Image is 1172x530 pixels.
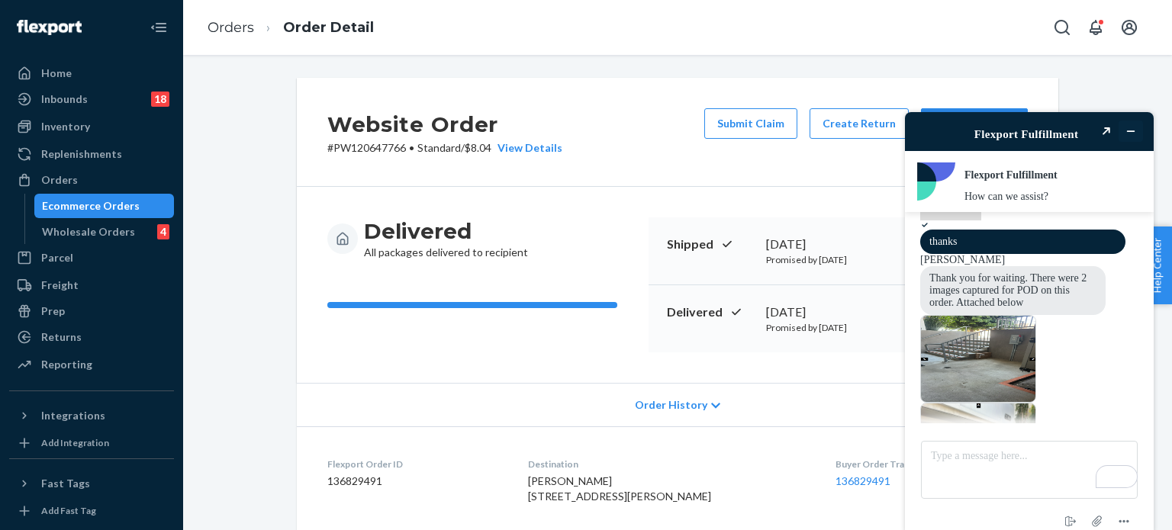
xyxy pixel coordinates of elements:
div: Wholesale Orders [42,224,135,239]
a: Orders [9,168,174,192]
button: Create Return [810,108,909,139]
div: Add Fast Tag [41,504,96,517]
button: View Details [491,140,562,156]
span: Order History [635,397,707,413]
div: Reporting [41,357,92,372]
div: 18 [151,92,169,107]
button: Open Search Box [1047,12,1077,43]
a: Home [9,61,174,85]
a: Wholesale Orders4 [34,220,175,244]
ol: breadcrumbs [195,5,386,50]
dd: 136829491 [327,474,504,489]
button: Attach file [198,418,223,438]
div: Inbounds [41,92,88,107]
a: Reporting [9,352,174,377]
div: All packages delivered to recipient [364,217,528,260]
button: Integrations [9,403,174,428]
a: Freight [9,273,174,297]
img: Flexport logo [17,20,82,35]
p: # PW120647766 / $8.04 [327,140,562,156]
button: Submit Claim [704,108,797,139]
p: Shipped [667,236,754,253]
a: Ecommerce Orders [34,194,175,218]
a: Inventory [9,114,174,139]
a: Add Fast Tag [9,502,174,520]
div: Orders [41,172,78,188]
div: Parcel [41,250,73,265]
a: Replenishments [9,142,174,166]
dt: Flexport Order ID [327,458,504,471]
span: • [409,141,414,154]
div: Prep [41,304,65,319]
div: Home [41,66,72,81]
a: Order Detail [283,19,374,36]
a: Returns [9,325,174,349]
div: Ecommerce Orders [42,198,140,214]
button: Open notifications [1080,12,1111,43]
a: Inbounds18 [9,87,174,111]
a: 136829491 [836,474,890,487]
a: Prep [9,299,174,323]
span: Chat [34,11,65,24]
div: Integrations [41,408,105,423]
div: Inventory [41,119,90,134]
div: Replenishments [41,146,122,162]
a: Orders [208,19,254,36]
div: 4 [157,224,169,239]
div: Fast Tags [41,476,90,491]
span: Standard [417,141,461,154]
button: Close Navigation [143,12,174,43]
a: Parcel [9,246,174,270]
h3: Delivered [364,217,528,245]
button: Fast Tags [9,471,174,496]
button: Menu [225,419,250,437]
span: [PERSON_NAME] [STREET_ADDRESS][PERSON_NAME] [528,474,711,503]
div: Returns [41,329,82,345]
iframe: To enrich screen reader interactions, please activate Accessibility in Grammarly extension settings [887,94,1172,530]
div: [DATE] [766,236,910,253]
div: Freight [41,278,79,293]
button: End chat [172,419,196,437]
dt: Destination [528,458,812,471]
div: [DATE] [766,304,910,321]
button: Open account menu [1114,12,1145,43]
dt: Buyer Order Tracking [836,458,1028,471]
div: Add Integration [41,436,109,449]
a: Add Integration [9,434,174,452]
p: Delivered [667,304,754,321]
p: Promised by [DATE] [766,321,910,334]
p: Promised by [DATE] [766,253,910,266]
h2: Website Order [327,108,562,140]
